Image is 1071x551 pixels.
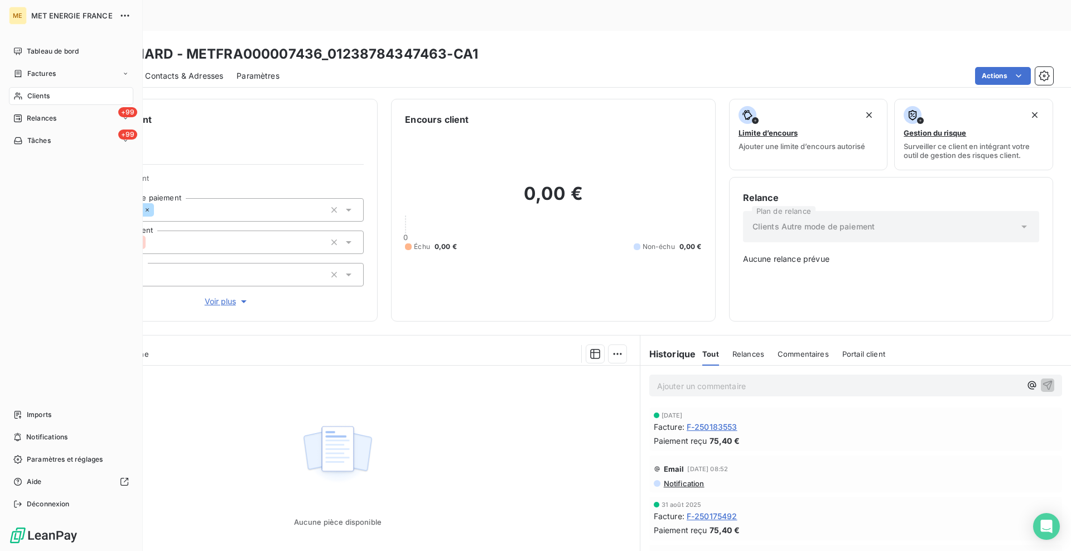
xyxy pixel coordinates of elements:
[664,464,684,473] span: Email
[27,499,70,509] span: Déconnexion
[90,174,364,189] span: Propriétés Client
[904,142,1044,160] span: Surveiller ce client en intégrant votre outil de gestion des risques client.
[654,510,684,522] span: Facture :
[414,242,430,252] span: Échu
[67,113,364,126] h6: Informations client
[405,183,701,216] h2: 0,00 €
[663,479,705,488] span: Notification
[687,510,737,522] span: F-250175492
[405,113,469,126] h6: Encours client
[710,524,740,536] span: 75,40 €
[975,67,1031,85] button: Actions
[654,435,707,447] span: Paiement reçu
[27,69,56,79] span: Factures
[662,412,683,419] span: [DATE]
[732,349,764,358] span: Relances
[145,70,223,82] span: Contacts & Adresses
[237,70,279,82] span: Paramètres
[146,237,155,247] input: Ajouter une valeur
[654,421,684,433] span: Facture :
[302,420,373,489] img: Empty state
[710,435,740,447] span: 75,40 €
[643,242,675,252] span: Non-échu
[729,99,888,170] button: Limite d’encoursAjouter une limite d’encours autorisé
[9,526,78,544] img: Logo LeanPay
[743,253,1039,265] span: Aucune relance prévue
[154,205,163,215] input: Ajouter une valeur
[739,128,798,137] span: Limite d’encours
[27,113,56,123] span: Relances
[743,191,1039,204] h6: Relance
[904,128,966,137] span: Gestion du risque
[739,142,865,151] span: Ajouter une limite d’encours autorisé
[435,242,457,252] span: 0,00 €
[27,477,42,487] span: Aide
[27,91,50,101] span: Clients
[894,99,1053,170] button: Gestion du risqueSurveiller ce client en intégrant votre outil de gestion des risques client.
[687,466,728,472] span: [DATE] 08:52
[9,473,133,491] a: Aide
[687,421,737,433] span: F-250183553
[842,349,885,358] span: Portail client
[1033,513,1060,540] div: Open Intercom Messenger
[294,518,382,526] span: Aucune pièce disponible
[640,347,696,361] h6: Historique
[27,454,103,464] span: Paramètres et réglages
[98,44,478,64] h3: MAILLIARD - METFRA000007436_01238784347463-CA1
[662,501,702,508] span: 31 août 2025
[118,130,137,140] span: +99
[118,107,137,117] span: +99
[702,349,719,358] span: Tout
[778,349,829,358] span: Commentaires
[27,410,51,420] span: Imports
[26,432,67,442] span: Notifications
[205,296,249,307] span: Voir plus
[403,233,408,242] span: 0
[27,46,79,56] span: Tableau de bord
[654,524,707,536] span: Paiement reçu
[752,221,875,232] span: Clients Autre mode de paiement
[27,136,51,146] span: Tâches
[90,295,364,308] button: Voir plus
[679,242,702,252] span: 0,00 €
